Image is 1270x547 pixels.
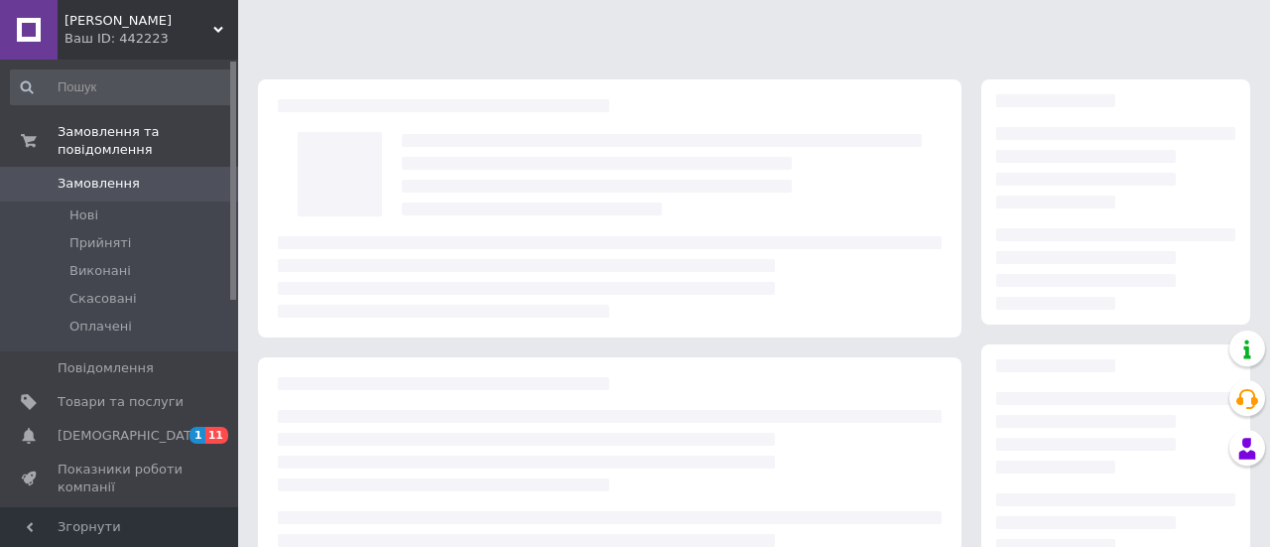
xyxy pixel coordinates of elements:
span: Нові [69,206,98,224]
span: [DEMOGRAPHIC_DATA] [58,427,204,445]
span: Дядя Федор [64,12,213,30]
span: Показники роботи компанії [58,461,184,496]
span: 1 [190,427,205,444]
span: Товари та послуги [58,393,184,411]
span: Повідомлення [58,359,154,377]
span: Замовлення [58,175,140,193]
input: Пошук [10,69,234,105]
span: Прийняті [69,234,131,252]
div: Ваш ID: 442223 [64,30,238,48]
span: Оплачені [69,318,132,336]
span: Скасовані [69,290,137,308]
span: Замовлення та повідомлення [58,123,238,159]
span: Виконані [69,262,131,280]
span: 11 [205,427,228,444]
